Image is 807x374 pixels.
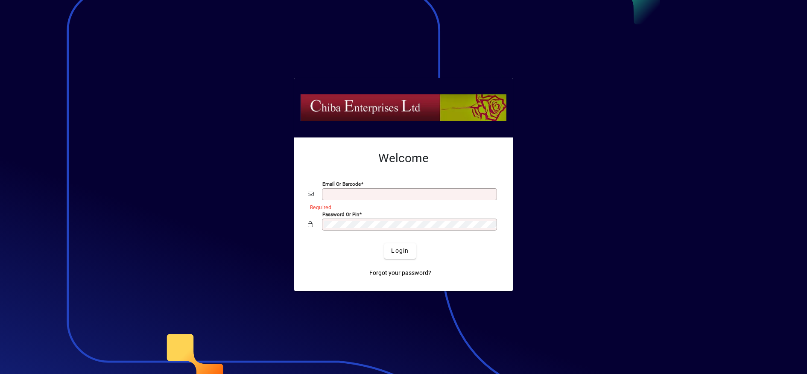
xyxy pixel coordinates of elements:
[322,211,359,217] mat-label: Password or Pin
[391,246,409,255] span: Login
[384,243,415,259] button: Login
[308,151,499,166] h2: Welcome
[366,266,435,281] a: Forgot your password?
[369,269,431,278] span: Forgot your password?
[310,202,492,211] mat-error: Required
[322,181,361,187] mat-label: Email or Barcode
